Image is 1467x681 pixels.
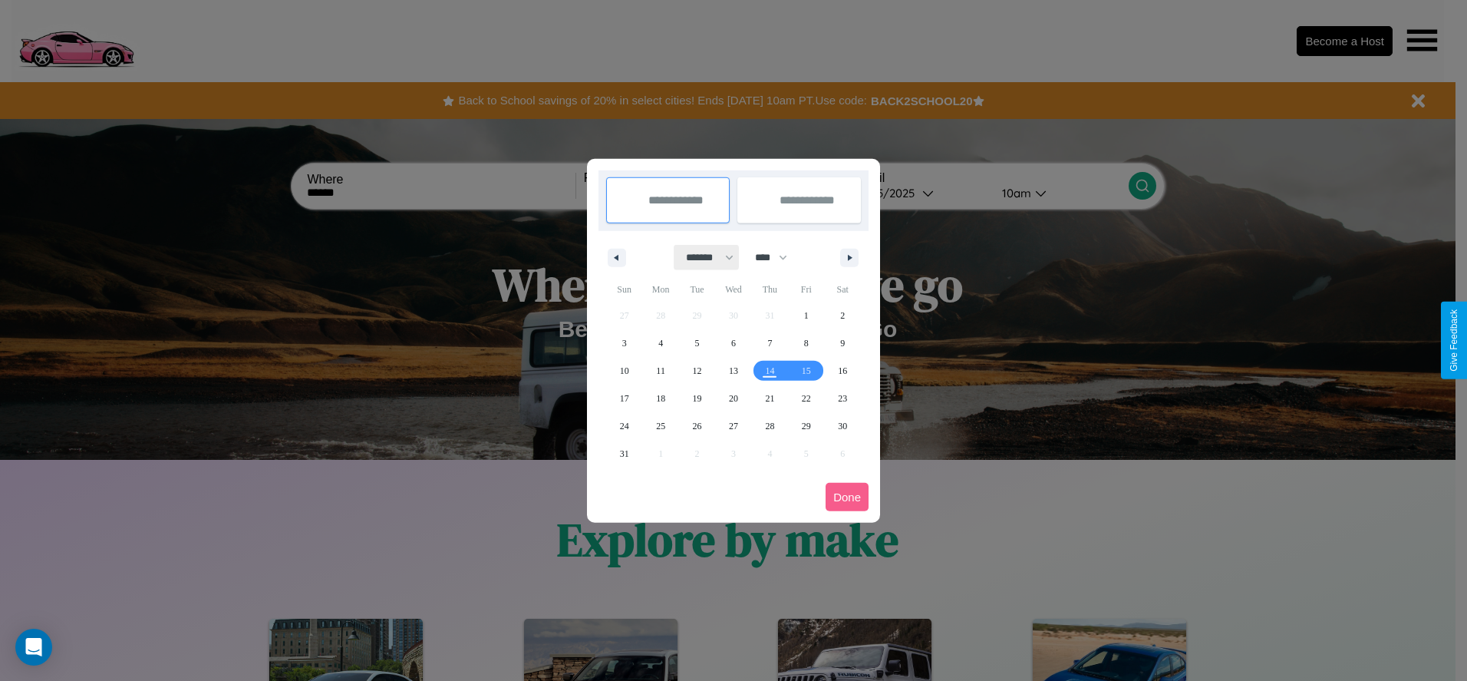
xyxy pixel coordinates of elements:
[620,385,629,412] span: 17
[695,329,700,357] span: 5
[838,385,847,412] span: 23
[715,329,751,357] button: 6
[656,385,665,412] span: 18
[802,357,811,385] span: 15
[765,412,774,440] span: 28
[642,277,678,302] span: Mon
[15,629,52,666] div: Open Intercom Messenger
[679,329,715,357] button: 5
[693,357,702,385] span: 12
[788,385,824,412] button: 22
[840,302,845,329] span: 2
[620,357,629,385] span: 10
[1449,309,1459,372] div: Give Feedback
[731,329,736,357] span: 6
[656,357,665,385] span: 11
[804,302,809,329] span: 1
[838,412,847,440] span: 30
[825,277,861,302] span: Sat
[679,385,715,412] button: 19
[765,357,774,385] span: 14
[804,329,809,357] span: 8
[729,385,738,412] span: 20
[826,483,869,511] button: Done
[825,357,861,385] button: 16
[642,385,678,412] button: 18
[622,329,627,357] span: 3
[729,412,738,440] span: 27
[838,357,847,385] span: 16
[752,385,788,412] button: 21
[752,357,788,385] button: 14
[606,385,642,412] button: 17
[656,412,665,440] span: 25
[658,329,663,357] span: 4
[729,357,738,385] span: 13
[752,412,788,440] button: 28
[840,329,845,357] span: 9
[642,357,678,385] button: 11
[825,329,861,357] button: 9
[606,412,642,440] button: 24
[715,277,751,302] span: Wed
[788,277,824,302] span: Fri
[620,440,629,468] span: 31
[825,385,861,412] button: 23
[788,329,824,357] button: 8
[693,385,702,412] span: 19
[642,329,678,357] button: 4
[606,329,642,357] button: 3
[767,329,772,357] span: 7
[788,357,824,385] button: 15
[715,357,751,385] button: 13
[802,412,811,440] span: 29
[788,412,824,440] button: 29
[679,277,715,302] span: Tue
[715,385,751,412] button: 20
[752,277,788,302] span: Thu
[606,357,642,385] button: 10
[693,412,702,440] span: 26
[765,385,774,412] span: 21
[620,412,629,440] span: 24
[825,412,861,440] button: 30
[715,412,751,440] button: 27
[802,385,811,412] span: 22
[679,357,715,385] button: 12
[606,440,642,468] button: 31
[752,329,788,357] button: 7
[679,412,715,440] button: 26
[606,277,642,302] span: Sun
[642,412,678,440] button: 25
[788,302,824,329] button: 1
[825,302,861,329] button: 2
